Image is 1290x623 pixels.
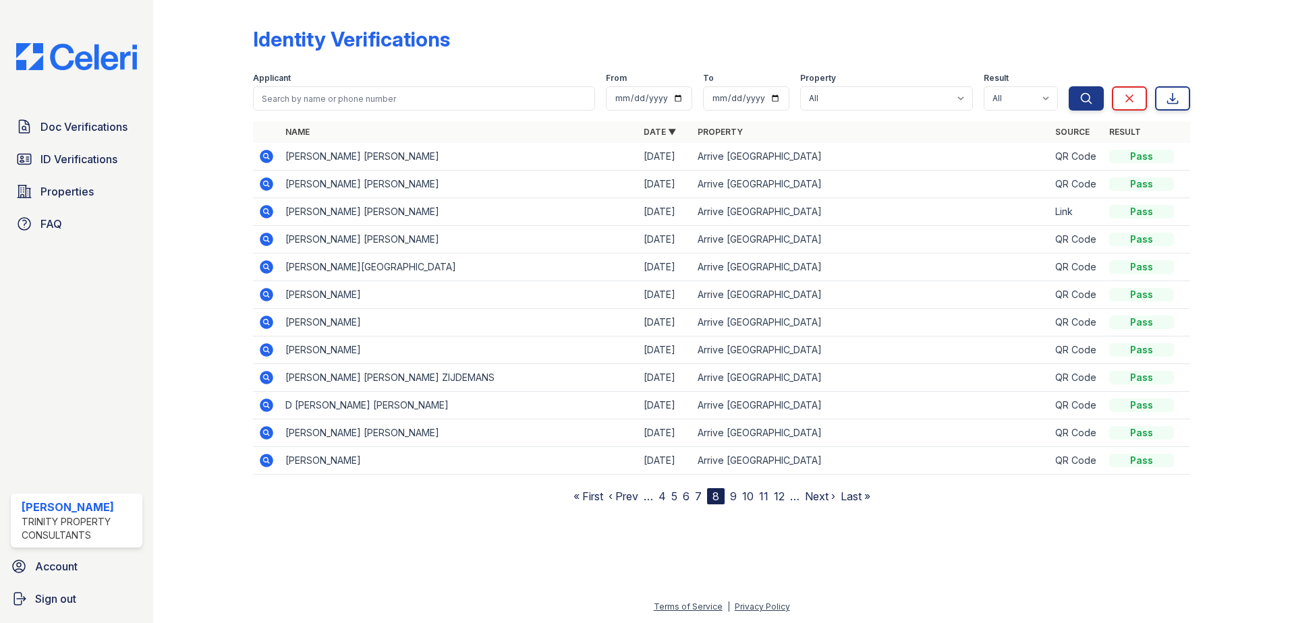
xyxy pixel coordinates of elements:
img: CE_Logo_Blue-a8612792a0a2168367f1c8372b55b34899dd931a85d93a1a3d3e32e68fde9ad4.png [5,43,148,70]
div: Identity Verifications [253,27,450,51]
input: Search by name or phone number [253,86,595,111]
td: QR Code [1050,226,1104,254]
td: QR Code [1050,281,1104,309]
div: Pass [1109,426,1174,440]
td: Arrive [GEOGRAPHIC_DATA] [692,226,1050,254]
td: Arrive [GEOGRAPHIC_DATA] [692,447,1050,475]
a: Sign out [5,585,148,612]
label: Property [800,73,836,84]
div: | [727,601,730,612]
td: [PERSON_NAME] [280,281,638,309]
td: [PERSON_NAME] [PERSON_NAME] [280,198,638,226]
td: Arrive [GEOGRAPHIC_DATA] [692,309,1050,336]
label: To [703,73,714,84]
td: QR Code [1050,419,1104,447]
div: Pass [1109,398,1174,412]
td: Arrive [GEOGRAPHIC_DATA] [692,336,1050,364]
a: 5 [671,489,677,503]
div: Pass [1109,371,1174,384]
a: Terms of Service [654,601,723,612]
span: Properties [40,183,94,200]
td: Arrive [GEOGRAPHIC_DATA] [692,364,1050,392]
a: ID Verifications [11,146,142,173]
a: ‹ Prev [609,489,638,503]
td: D [PERSON_NAME] [PERSON_NAME] [280,392,638,419]
td: QR Code [1050,171,1104,198]
td: [PERSON_NAME] [PERSON_NAME] [280,419,638,447]
div: Pass [1109,177,1174,191]
td: [DATE] [638,309,692,336]
div: Pass [1109,454,1174,467]
a: « First [573,489,603,503]
td: [DATE] [638,419,692,447]
td: [PERSON_NAME][GEOGRAPHIC_DATA] [280,254,638,281]
td: [DATE] [638,143,692,171]
a: 11 [759,489,768,503]
a: Account [5,553,148,580]
a: 9 [730,489,737,503]
div: Pass [1109,150,1174,163]
a: Privacy Policy [735,601,790,612]
a: 10 [742,489,754,503]
td: [PERSON_NAME] [280,336,638,364]
td: [DATE] [638,336,692,364]
td: [PERSON_NAME] [PERSON_NAME] [280,171,638,198]
span: FAQ [40,216,62,232]
td: [DATE] [638,226,692,254]
div: [PERSON_NAME] [22,499,137,515]
td: Link [1050,198,1104,226]
td: QR Code [1050,143,1104,171]
a: Name [285,127,310,137]
span: … [644,488,653,504]
td: [PERSON_NAME] [280,309,638,336]
span: Doc Verifications [40,119,128,135]
td: QR Code [1050,392,1104,419]
td: [DATE] [638,392,692,419]
div: 8 [707,488,725,504]
td: Arrive [GEOGRAPHIC_DATA] [692,254,1050,281]
td: [DATE] [638,198,692,226]
span: … [790,488,800,504]
td: QR Code [1050,447,1104,475]
div: Pass [1109,288,1174,301]
td: [DATE] [638,171,692,198]
a: Date ▼ [644,127,676,137]
td: [DATE] [638,254,692,281]
a: Next › [805,489,835,503]
span: Sign out [35,591,76,607]
a: FAQ [11,210,142,237]
td: Arrive [GEOGRAPHIC_DATA] [692,281,1050,309]
td: QR Code [1050,254,1104,281]
td: [PERSON_NAME] [PERSON_NAME] [280,226,638,254]
td: [DATE] [638,281,692,309]
a: Source [1055,127,1090,137]
a: Result [1109,127,1141,137]
a: Last » [841,489,870,503]
a: Doc Verifications [11,113,142,140]
td: QR Code [1050,309,1104,336]
td: [DATE] [638,447,692,475]
td: Arrive [GEOGRAPHIC_DATA] [692,198,1050,226]
td: QR Code [1050,364,1104,392]
div: Pass [1109,205,1174,218]
a: 4 [658,489,666,503]
label: Applicant [253,73,291,84]
td: Arrive [GEOGRAPHIC_DATA] [692,171,1050,198]
div: Pass [1109,233,1174,246]
td: [PERSON_NAME] [280,447,638,475]
td: [DATE] [638,364,692,392]
span: ID Verifications [40,151,117,167]
a: Property [698,127,743,137]
a: 7 [695,489,702,503]
a: 6 [683,489,690,503]
td: Arrive [GEOGRAPHIC_DATA] [692,419,1050,447]
a: 12 [774,489,785,503]
td: [PERSON_NAME] [PERSON_NAME] ZIJDEMANS [280,364,638,392]
label: From [606,73,627,84]
label: Result [984,73,1009,84]
div: Pass [1109,316,1174,329]
td: [PERSON_NAME] [PERSON_NAME] [280,143,638,171]
td: Arrive [GEOGRAPHIC_DATA] [692,392,1050,419]
div: Pass [1109,260,1174,274]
